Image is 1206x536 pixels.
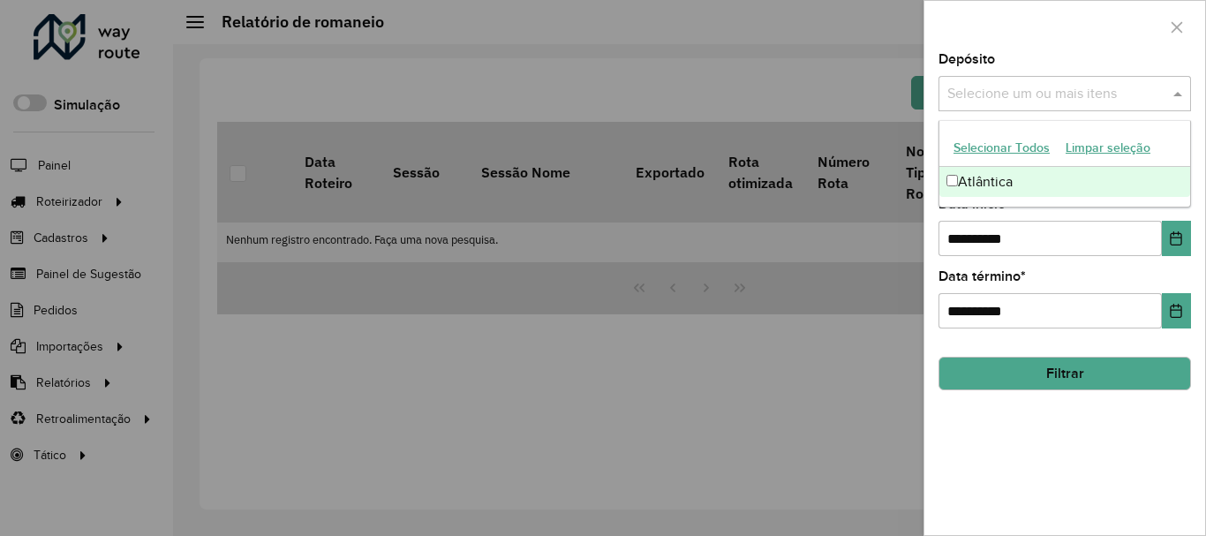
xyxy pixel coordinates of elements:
[1162,293,1191,328] button: Choose Date
[939,167,1190,197] div: Atlântica
[946,134,1058,162] button: Selecionar Todos
[938,357,1191,390] button: Filtrar
[938,49,995,70] label: Depósito
[1058,134,1158,162] button: Limpar seleção
[1162,221,1191,256] button: Choose Date
[938,266,1026,287] label: Data término
[938,120,1191,208] ng-dropdown-panel: Options list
